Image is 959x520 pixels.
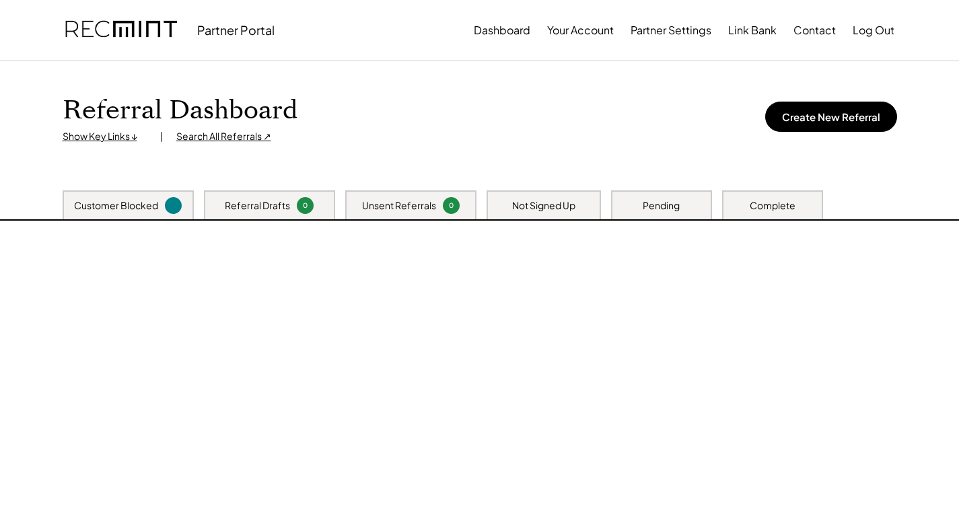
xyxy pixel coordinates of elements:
div: 0 [445,200,458,211]
button: Partner Settings [631,17,711,44]
div: Pending [643,199,680,213]
button: Dashboard [474,17,530,44]
img: recmint-logotype%403x.png [65,7,177,53]
div: Unsent Referrals [362,199,436,213]
button: Log Out [853,17,894,44]
h1: Referral Dashboard [63,95,297,126]
div: Partner Portal [197,22,275,38]
div: 0 [299,200,312,211]
button: Create New Referral [765,102,897,132]
button: Contact [793,17,836,44]
div: Show Key Links ↓ [63,130,147,143]
div: Search All Referrals ↗ [176,130,271,143]
button: Link Bank [728,17,777,44]
div: Complete [750,199,795,213]
div: Not Signed Up [512,199,575,213]
div: Referral Drafts [225,199,290,213]
div: | [160,130,163,143]
button: Your Account [547,17,614,44]
div: Customer Blocked [74,199,158,213]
